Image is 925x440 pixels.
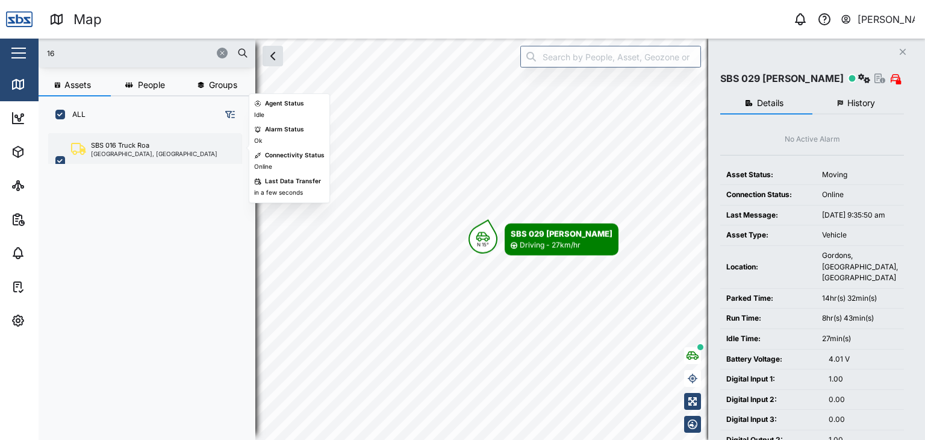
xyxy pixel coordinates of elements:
[31,78,58,91] div: Map
[31,213,72,226] div: Reports
[840,11,915,28] button: [PERSON_NAME]
[254,188,303,198] div: in a few seconds
[48,129,255,430] div: grid
[829,414,898,426] div: 0.00
[726,262,810,273] div: Location:
[31,280,64,294] div: Tasks
[31,112,86,125] div: Dashboard
[254,110,264,120] div: Idle
[822,313,898,324] div: 8hr(s) 43min(s)
[91,151,217,157] div: [GEOGRAPHIC_DATA], [GEOGRAPHIC_DATA]
[31,145,69,159] div: Assets
[726,293,810,304] div: Parked Time:
[822,210,898,221] div: [DATE] 9:35:50 am
[785,134,840,145] div: No Active Alarm
[265,177,321,186] div: Last Data Transfer
[822,169,898,181] div: Moving
[726,394,817,406] div: Digital Input 2:
[265,151,325,160] div: Connectivity Status
[91,140,149,151] div: SBS 016 Truck Roa
[254,136,262,146] div: Ok
[726,333,810,345] div: Idle Time:
[726,210,810,221] div: Last Message:
[822,333,898,345] div: 27min(s)
[822,293,898,304] div: 14hr(s) 32min(s)
[46,44,248,62] input: Search assets or drivers
[511,228,612,240] div: SBS 029 [PERSON_NAME]
[720,71,844,86] div: SBS 029 [PERSON_NAME]
[138,81,165,89] span: People
[6,6,33,33] img: Main Logo
[847,99,875,107] span: History
[829,374,898,385] div: 1.00
[520,240,581,251] div: Driving - 27km/hr
[757,99,783,107] span: Details
[726,169,810,181] div: Asset Status:
[726,189,810,201] div: Connection Status:
[726,414,817,426] div: Digital Input 3:
[726,230,810,241] div: Asset Type:
[265,99,304,108] div: Agent Status
[265,125,304,134] div: Alarm Status
[254,162,272,172] div: Online
[64,81,91,89] span: Assets
[829,354,898,365] div: 4.01 V
[31,179,60,192] div: Sites
[469,224,618,256] div: Map marker
[726,354,817,365] div: Battery Voltage:
[858,12,915,27] div: [PERSON_NAME]
[73,9,102,30] div: Map
[31,314,74,327] div: Settings
[822,250,898,284] div: Gordons, [GEOGRAPHIC_DATA], [GEOGRAPHIC_DATA]
[822,230,898,241] div: Vehicle
[31,247,69,260] div: Alarms
[65,110,86,119] label: ALL
[829,394,898,406] div: 0.00
[520,46,701,68] input: Search by People, Asset, Geozone or Place
[39,39,925,440] canvas: Map
[822,189,898,201] div: Online
[726,313,810,324] div: Run Time:
[477,242,489,247] div: N 15°
[726,374,817,385] div: Digital Input 1:
[209,81,237,89] span: Groups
